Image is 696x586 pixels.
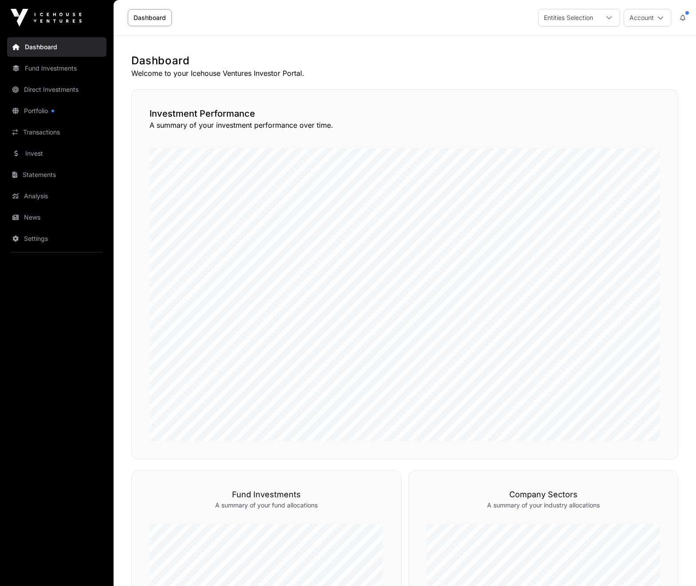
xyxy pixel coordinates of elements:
[149,501,383,510] p: A summary of your fund allocations
[149,107,660,120] h2: Investment Performance
[131,68,678,79] p: Welcome to your Icehouse Ventures Investor Portal.
[149,488,383,501] h3: Fund Investments
[7,208,106,227] a: News
[7,59,106,78] a: Fund Investments
[427,488,661,501] h3: Company Sectors
[624,9,671,27] button: Account
[7,165,106,185] a: Statements
[7,101,106,121] a: Portfolio
[7,144,106,163] a: Invest
[7,186,106,206] a: Analysis
[7,122,106,142] a: Transactions
[652,543,696,586] iframe: Chat Widget
[539,9,598,26] div: Entities Selection
[7,229,106,248] a: Settings
[149,120,660,130] p: A summary of your investment performance over time.
[7,37,106,57] a: Dashboard
[427,501,661,510] p: A summary of your industry allocations
[131,54,678,68] h1: Dashboard
[128,9,172,26] a: Dashboard
[7,80,106,99] a: Direct Investments
[11,9,82,27] img: Icehouse Ventures Logo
